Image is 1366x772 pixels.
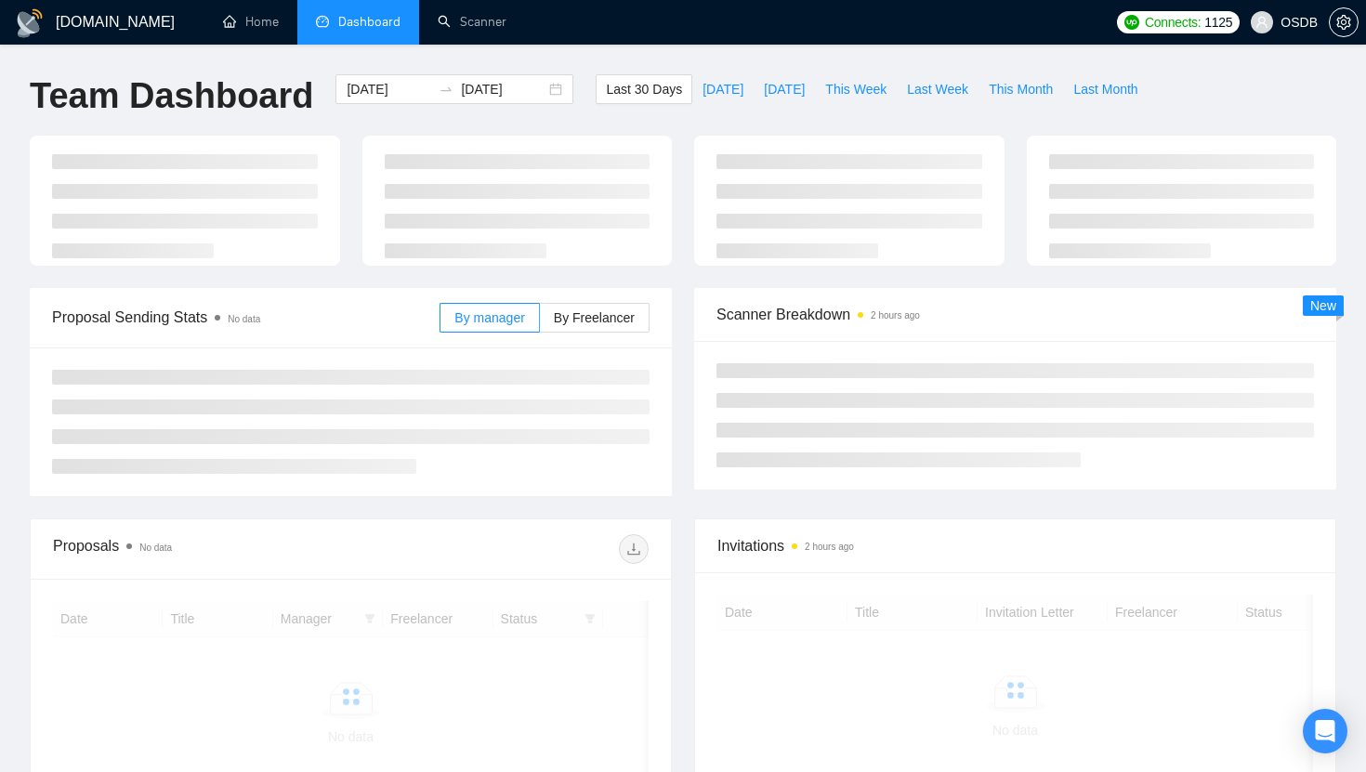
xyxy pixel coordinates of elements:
h1: Team Dashboard [30,74,313,118]
span: [DATE] [764,79,805,99]
div: Proposals [53,534,351,564]
img: upwork-logo.png [1124,15,1139,30]
span: setting [1330,15,1358,30]
a: setting [1329,15,1359,30]
time: 2 hours ago [871,310,920,321]
span: user [1255,16,1268,29]
a: searchScanner [438,14,506,30]
a: homeHome [223,14,279,30]
button: This Week [815,74,897,104]
span: 1125 [1204,12,1232,33]
span: By manager [454,310,524,325]
button: Last 30 Days [596,74,692,104]
span: By Freelancer [554,310,635,325]
span: This Month [989,79,1053,99]
button: setting [1329,7,1359,37]
span: Last Month [1073,79,1137,99]
div: Open Intercom Messenger [1303,709,1347,753]
span: [DATE] [703,79,743,99]
button: Last Week [897,74,979,104]
span: Dashboard [338,14,401,30]
span: Last Week [907,79,968,99]
span: Last 30 Days [606,79,682,99]
span: Invitations [717,534,1313,557]
span: dashboard [316,15,329,28]
span: This Week [825,79,887,99]
span: to [439,82,453,97]
time: 2 hours ago [805,542,854,552]
span: Proposal Sending Stats [52,306,440,329]
span: Scanner Breakdown [716,303,1314,326]
button: Last Month [1063,74,1148,104]
input: Start date [347,79,431,99]
span: New [1310,298,1336,313]
button: [DATE] [754,74,815,104]
input: End date [461,79,545,99]
button: This Month [979,74,1063,104]
img: logo [15,8,45,38]
span: No data [228,314,260,324]
button: [DATE] [692,74,754,104]
span: swap-right [439,82,453,97]
span: Connects: [1145,12,1201,33]
span: No data [139,543,172,553]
